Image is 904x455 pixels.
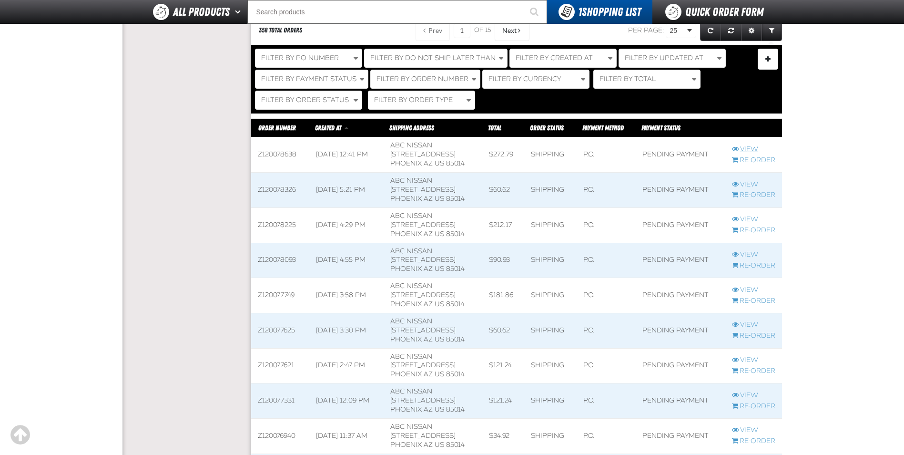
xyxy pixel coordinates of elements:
bdo: 85014 [446,230,465,238]
span: Per page: [628,26,664,34]
bdo: 85014 [446,159,465,167]
td: Pending payment [636,173,725,208]
span: Filter By Order Status [261,96,349,104]
span: [STREET_ADDRESS] [390,432,456,440]
span: US [435,195,444,203]
span: US [435,370,444,378]
a: View Z120077621 order [732,356,775,365]
a: Reset grid action [721,20,741,41]
td: Z120078638 [251,137,309,173]
td: P.O. [577,348,636,383]
td: Pending payment [636,383,725,419]
td: P.O. [577,313,636,348]
span: 25 [670,26,685,36]
td: Pending payment [636,137,725,173]
td: $121.24 [482,348,525,383]
a: Expand or Collapse Grid Settings [741,20,762,41]
td: Z120078326 [251,173,309,208]
td: Pending payment [636,313,725,348]
td: Z120077331 [251,383,309,419]
td: Z120077749 [251,278,309,313]
div: Scroll to the top [10,424,30,445]
span: Filter By Do Not Ship Later Than [370,54,496,62]
td: $60.62 [482,313,525,348]
td: Z120077621 [251,348,309,383]
td: P.O. [577,137,636,173]
span: AZ [424,265,433,273]
a: View Z120078326 order [732,180,775,189]
button: Filter By Do Not Ship Later Than [364,49,508,68]
button: Filter By Order Type [368,91,475,110]
div: 358 Total Orders [259,26,302,35]
span: All Products [173,3,230,21]
td: Z120077625 [251,313,309,348]
td: Shipping [524,383,577,419]
a: Re-Order Z120076940 order [732,437,775,446]
span: Next Page [502,27,517,34]
span: Payment Status [641,124,681,132]
td: $121.24 [482,383,525,419]
a: Refresh grid action [700,20,721,41]
td: $272.79 [482,137,525,173]
span: US [435,335,444,343]
td: Pending payment [636,243,725,278]
span: Filter By Payment Status [261,75,356,83]
button: Filter By Updated At [619,49,726,68]
a: Re-Order Z120077331 order [732,402,775,411]
td: P.O. [577,207,636,243]
span: AZ [424,230,433,238]
a: Re-Order Z120078093 order [732,261,775,270]
a: Created At [315,124,343,132]
a: Expand or Collapse Grid Filters [762,20,782,41]
strong: 1 [578,5,582,19]
button: Filter By Order Number [370,70,480,89]
td: Pending payment [636,418,725,454]
a: Re-Order Z120077749 order [732,297,775,306]
td: [DATE] 5:21 PM [309,173,384,208]
span: PHOENIX [390,335,422,343]
span: Filter By PO Number [261,54,339,62]
span: Payment Method [582,124,624,132]
bdo: 85014 [446,441,465,449]
button: Next Page [495,20,529,41]
span: ABC NISSAN [390,423,432,431]
td: [DATE] 4:55 PM [309,243,384,278]
span: [STREET_ADDRESS] [390,326,456,334]
span: PHOENIX [390,159,422,167]
bdo: 85014 [446,300,465,308]
span: Manage Filters [765,59,771,62]
td: [DATE] 2:47 PM [309,348,384,383]
span: AZ [424,335,433,343]
a: Re-Order Z120077621 order [732,367,775,376]
input: Current page number [454,23,470,38]
td: Shipping [524,313,577,348]
span: Filter By Order Number [376,75,468,83]
span: AZ [424,300,433,308]
td: Shipping [524,207,577,243]
a: View Z120077331 order [732,391,775,400]
td: Shipping [524,418,577,454]
span: [STREET_ADDRESS] [390,291,456,299]
span: [STREET_ADDRESS] [390,361,456,369]
td: [DATE] 11:37 AM [309,418,384,454]
span: Shipping Address [389,124,434,132]
button: Filter By Total [593,70,701,89]
a: View Z120076940 order [732,426,775,435]
span: ABC NISSAN [390,247,432,255]
button: Filter By PO Number [255,49,362,68]
button: Filter By Currency [482,70,589,89]
button: Filter By Created At [509,49,617,68]
span: US [435,405,444,414]
span: ABC NISSAN [390,141,432,149]
td: [DATE] 3:58 PM [309,278,384,313]
button: Filter By Payment Status [255,70,368,89]
td: P.O. [577,243,636,278]
span: PHOENIX [390,405,422,414]
td: Pending payment [636,348,725,383]
td: Z120078093 [251,243,309,278]
span: [STREET_ADDRESS] [390,396,456,404]
bdo: 85014 [446,195,465,203]
span: Filter By Order Type [374,96,453,104]
span: AZ [424,159,433,167]
a: Re-Order Z120078326 order [732,191,775,200]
